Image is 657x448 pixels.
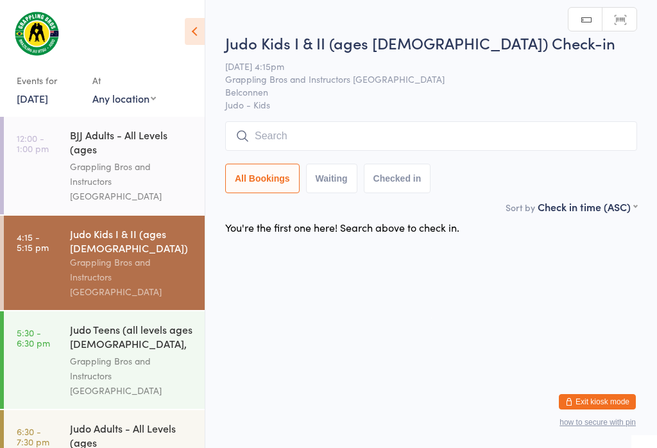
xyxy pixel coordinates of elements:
[225,85,617,98] span: Belconnen
[17,133,49,153] time: 12:00 - 1:00 pm
[70,255,194,299] div: Grappling Bros and Instructors [GEOGRAPHIC_DATA]
[70,227,194,255] div: Judo Kids I & II (ages [DEMOGRAPHIC_DATA])
[17,426,49,447] time: 6:30 - 7:30 pm
[225,121,637,151] input: Search
[364,164,431,193] button: Checked in
[306,164,357,193] button: Waiting
[17,232,49,252] time: 4:15 - 5:15 pm
[92,70,156,91] div: At
[225,164,300,193] button: All Bookings
[17,70,80,91] div: Events for
[17,327,50,348] time: 5:30 - 6:30 pm
[225,98,637,111] span: Judo - Kids
[225,32,637,53] h2: Judo Kids I & II (ages [DEMOGRAPHIC_DATA]) Check-in
[92,91,156,105] div: Any location
[17,91,48,105] a: [DATE]
[13,10,61,57] img: Grappling Bros Belconnen
[70,159,194,203] div: Grappling Bros and Instructors [GEOGRAPHIC_DATA]
[559,394,636,409] button: Exit kiosk mode
[559,418,636,427] button: how to secure with pin
[70,128,194,159] div: BJJ Adults - All Levels (ages [DEMOGRAPHIC_DATA]+)
[70,322,194,354] div: Judo Teens (all levels ages [DEMOGRAPHIC_DATA], advanced belts ...
[4,117,205,214] a: 12:00 -1:00 pmBJJ Adults - All Levels (ages [DEMOGRAPHIC_DATA]+)Grappling Bros and Instructors [G...
[225,220,459,234] div: You're the first one here! Search above to check in.
[4,216,205,310] a: 4:15 -5:15 pmJudo Kids I & II (ages [DEMOGRAPHIC_DATA])Grappling Bros and Instructors [GEOGRAPHIC...
[4,311,205,409] a: 5:30 -6:30 pmJudo Teens (all levels ages [DEMOGRAPHIC_DATA], advanced belts ...Grappling Bros and...
[70,354,194,398] div: Grappling Bros and Instructors [GEOGRAPHIC_DATA]
[225,60,617,73] span: [DATE] 4:15pm
[538,200,637,214] div: Check in time (ASC)
[225,73,617,85] span: Grappling Bros and Instructors [GEOGRAPHIC_DATA]
[506,201,535,214] label: Sort by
